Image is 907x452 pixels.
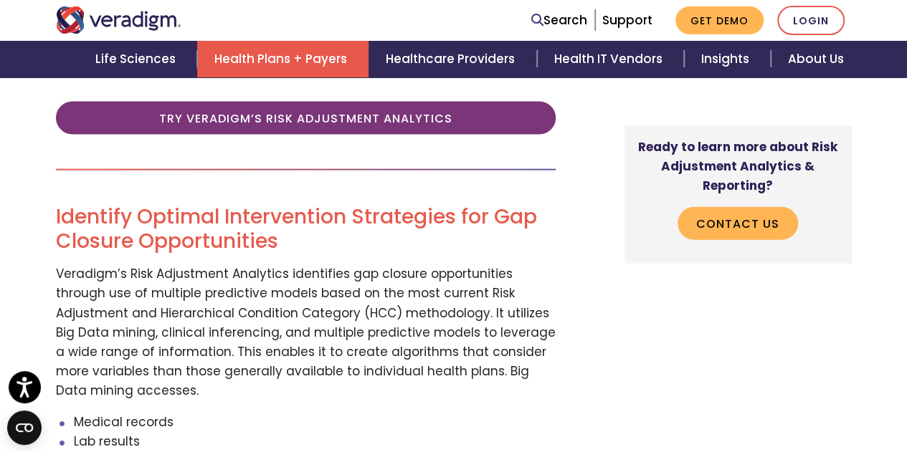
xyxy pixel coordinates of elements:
[531,11,587,30] a: Search
[675,6,764,34] a: Get Demo
[74,432,556,451] li: Lab results
[771,41,861,77] a: About Us
[777,6,845,35] a: Login
[369,41,536,77] a: Healthcare Providers
[602,11,652,29] a: Support
[56,205,556,253] h2: Identify Optimal Intervention Strategies for Gap Closure Opportunities
[56,264,556,400] p: Veradigm’s Risk Adjustment Analytics identifies gap closure opportunities through use of multiple...
[74,413,556,432] li: Medical records
[56,6,181,34] img: Veradigm logo
[638,138,837,193] strong: Ready to learn more about Risk Adjustment Analytics & Reporting?
[78,41,197,77] a: Life Sciences
[197,41,369,77] a: Health Plans + Payers
[678,207,798,240] a: Contact Us
[56,102,556,135] a: Try Veradigm’s Risk Adjustment Analytics
[7,410,42,445] button: Open CMP widget
[684,41,771,77] a: Insights
[537,41,684,77] a: Health IT Vendors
